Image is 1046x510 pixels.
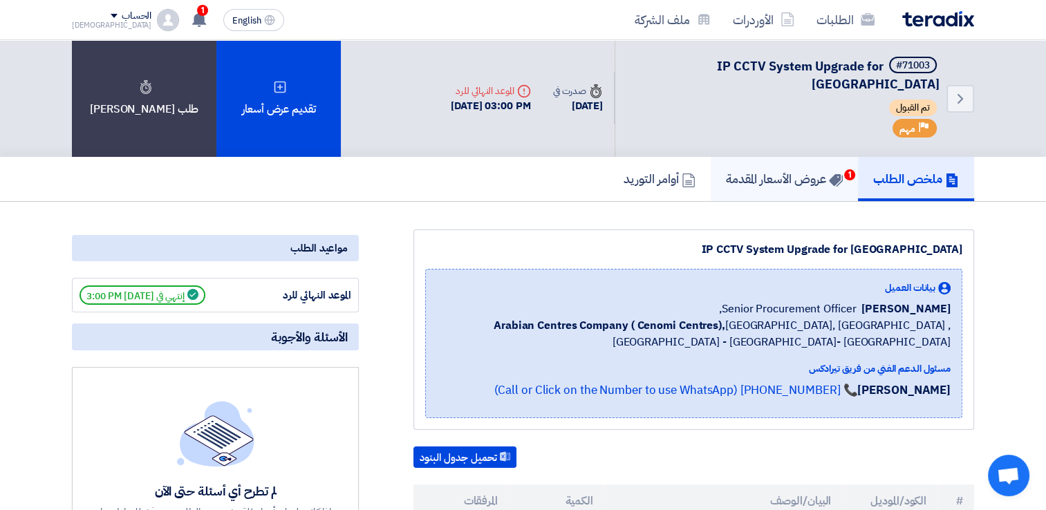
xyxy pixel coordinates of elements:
[722,3,805,36] a: الأوردرات
[899,122,915,135] span: مهم
[624,3,722,36] a: ملف الشركة
[553,84,603,98] div: صدرت في
[451,84,531,98] div: الموعد النهائي للرد
[726,171,843,187] h5: عروض الأسعار المقدمة
[437,361,951,376] div: مسئول الدعم الفني من فريق تيرادكس
[988,455,1029,496] a: Open chat
[632,57,940,93] h5: IP CCTV System Upgrade for Makkah Mall
[232,16,261,26] span: English
[451,98,531,114] div: [DATE] 03:00 PM
[72,40,216,157] div: طلب [PERSON_NAME]
[248,287,351,303] div: الموعد النهائي للرد
[122,10,151,22] div: الحساب
[624,171,695,187] h5: أوامر التوريد
[711,157,858,201] a: عروض الأسعار المقدمة1
[425,241,962,258] div: IP CCTV System Upgrade for [GEOGRAPHIC_DATA]
[719,301,856,317] span: Senior Procurement Officer,
[72,235,359,261] div: مواعيد الطلب
[197,5,208,16] span: 1
[844,169,855,180] span: 1
[72,21,151,29] div: [DEMOGRAPHIC_DATA]
[216,40,341,157] div: تقديم عرض أسعار
[494,317,725,334] b: Arabian Centres Company ( Cenomi Centres),
[98,483,333,499] div: لم تطرح أي أسئلة حتى الآن
[858,157,974,201] a: ملخص الطلب
[437,317,951,350] span: [GEOGRAPHIC_DATA], [GEOGRAPHIC_DATA] ,[GEOGRAPHIC_DATA] - [GEOGRAPHIC_DATA]- [GEOGRAPHIC_DATA]
[902,11,974,27] img: Teradix logo
[413,446,516,469] button: تحميل جدول البنود
[608,157,711,201] a: أوامر التوريد
[717,57,940,93] span: IP CCTV System Upgrade for [GEOGRAPHIC_DATA]
[857,381,951,399] strong: [PERSON_NAME]
[896,61,930,70] div: #71003
[80,285,205,305] span: إنتهي في [DATE] 3:00 PM
[885,281,935,295] span: بيانات العميل
[177,401,254,466] img: empty_state_list.svg
[223,9,284,31] button: English
[553,98,603,114] div: [DATE]
[805,3,886,36] a: الطلبات
[889,100,937,116] span: تم القبول
[271,329,348,345] span: الأسئلة والأجوبة
[157,9,179,31] img: profile_test.png
[873,171,959,187] h5: ملخص الطلب
[494,381,857,399] a: 📞 [PHONE_NUMBER] (Call or Click on the Number to use WhatsApp)
[861,301,951,317] span: [PERSON_NAME]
